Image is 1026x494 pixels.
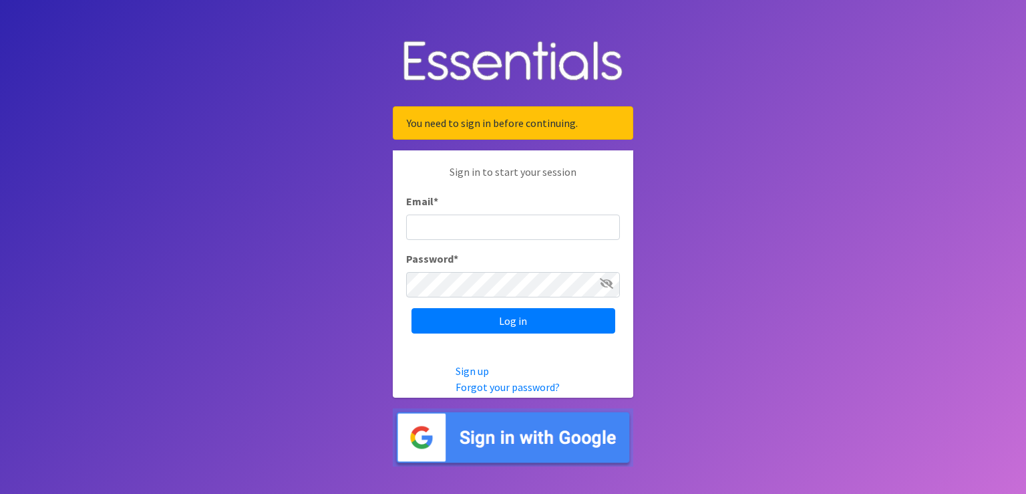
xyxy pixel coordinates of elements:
p: Sign in to start your session [406,164,620,193]
input: Log in [411,308,615,334]
div: You need to sign in before continuing. [393,106,633,140]
abbr: required [434,195,438,208]
a: Sign up [456,364,489,378]
img: Sign in with Google [393,408,633,467]
img: Human Essentials [393,27,633,96]
a: Forgot your password? [456,380,560,394]
abbr: required [454,252,458,265]
label: Email [406,193,438,209]
label: Password [406,251,458,267]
